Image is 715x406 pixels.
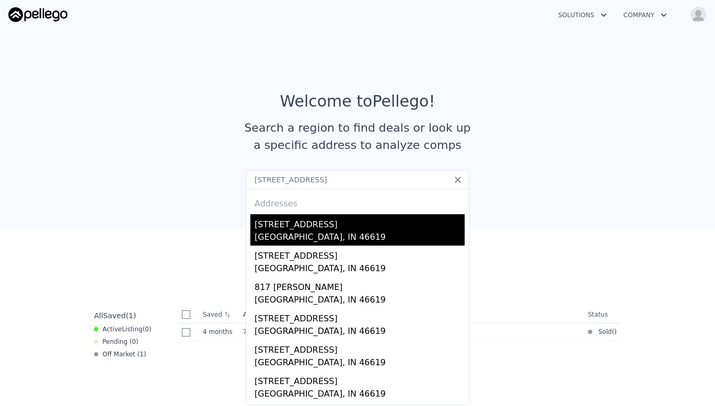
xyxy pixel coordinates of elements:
div: [GEOGRAPHIC_DATA], IN 46619 [255,231,465,246]
div: [STREET_ADDRESS] [255,246,465,262]
div: [STREET_ADDRESS] [255,214,465,231]
div: Off Market ( 1 ) [94,350,146,358]
span: 7823 Saratoga Knl [243,328,301,335]
div: [GEOGRAPHIC_DATA], IN 46619 [255,262,465,277]
button: Solutions [550,6,615,25]
div: Pending ( 0 ) [94,338,139,346]
div: [GEOGRAPHIC_DATA], IN 46619 [255,325,465,340]
div: Saved Properties [90,262,625,281]
div: [GEOGRAPHIC_DATA], IN 46619 [255,388,465,402]
div: 817 [PERSON_NAME] [255,277,465,294]
span: Sold ( [592,328,615,336]
div: [GEOGRAPHIC_DATA], IN 46619 [255,356,465,371]
div: [STREET_ADDRESS] [255,371,465,388]
input: Search an address or region... [246,170,469,189]
div: Welcome to Pellego ! [280,92,435,111]
span: Listing [122,326,143,333]
div: [STREET_ADDRESS] [255,308,465,325]
span: Saved [103,311,125,320]
th: Status [584,306,621,323]
time: 2025-05-15 21:23 [203,328,235,336]
div: All ( 1 ) [94,310,136,321]
div: Addresses [250,189,465,214]
span: ) [614,328,617,336]
img: Pellego [8,7,67,22]
div: Search a region to find deals or look up a specific address to analyze comps [240,119,475,154]
img: avatar [690,6,707,23]
th: Saved [199,306,239,323]
span: Active ( 0 ) [102,325,152,333]
div: [GEOGRAPHIC_DATA], IN 46619 [255,294,465,308]
th: Address [239,306,584,323]
div: [STREET_ADDRESS] [255,340,465,356]
button: Company [615,6,675,25]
